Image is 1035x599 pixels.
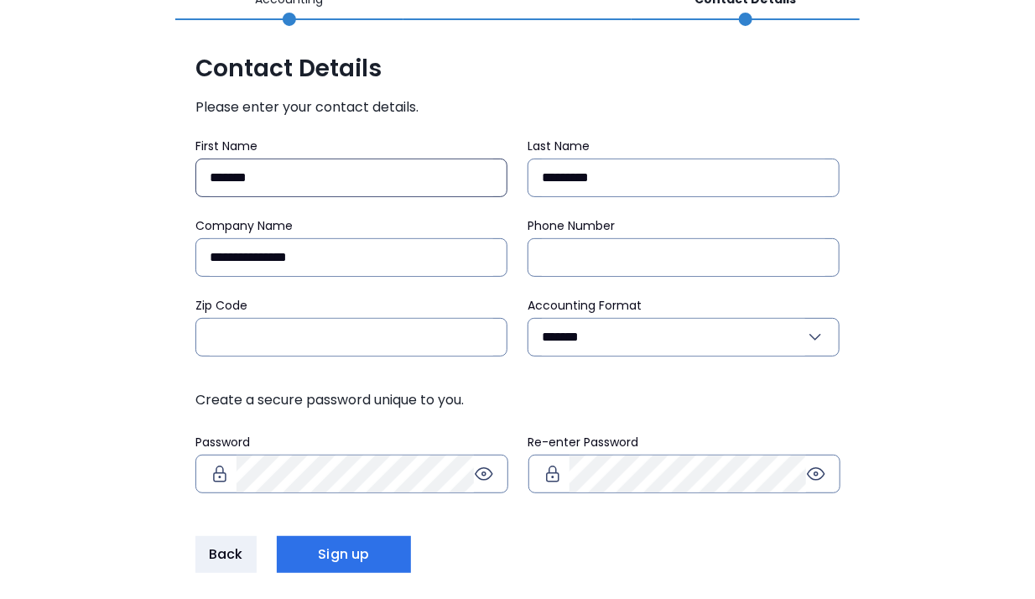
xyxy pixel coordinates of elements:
span: Sign up [319,544,370,565]
span: First Name [195,138,257,154]
span: Create a secure password unique to you. [195,390,840,410]
span: Company Name [195,217,293,234]
span: Last Name [528,138,590,154]
span: Back [209,544,242,565]
span: Please enter your contact details. [195,97,840,117]
span: Zip Code [195,297,247,314]
button: Sign up [277,536,412,573]
span: Accounting Format [528,297,642,314]
span: Phone Number [528,217,615,234]
span: Contact Details [195,54,840,84]
span: Re-enter Password [528,434,639,451]
button: Back [195,536,256,573]
span: Password [195,434,250,451]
